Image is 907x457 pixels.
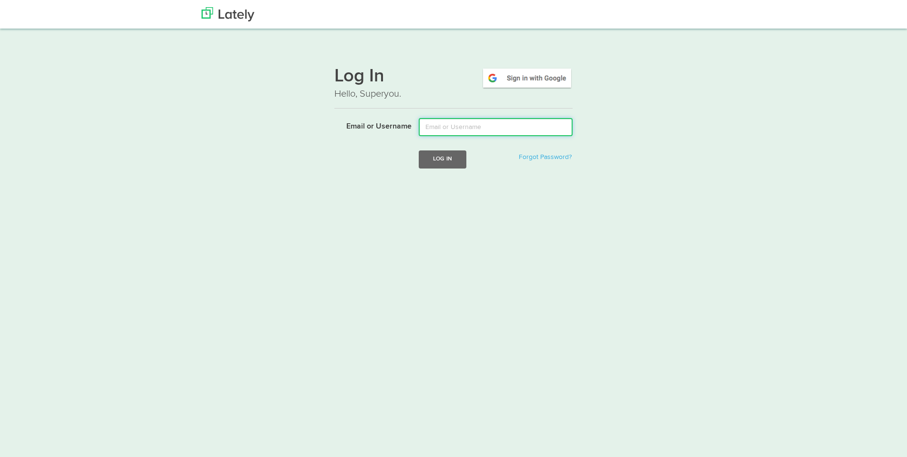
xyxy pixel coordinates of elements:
p: Hello, Superyou. [334,87,573,101]
img: google-signin.png [482,67,573,89]
img: Lately [202,7,254,21]
h1: Log In [334,67,573,87]
input: Email or Username [419,118,573,136]
label: Email or Username [327,118,412,132]
a: Forgot Password? [519,154,572,160]
button: Log In [419,150,466,168]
